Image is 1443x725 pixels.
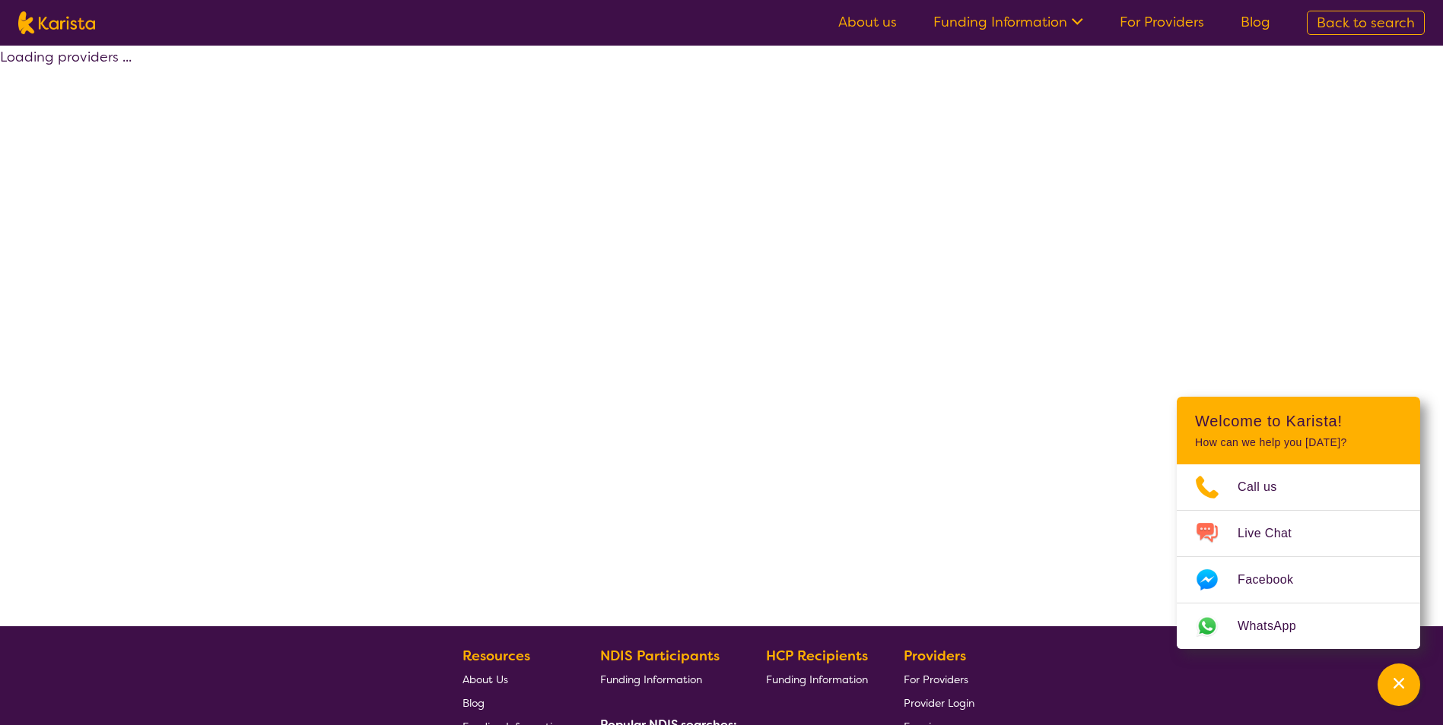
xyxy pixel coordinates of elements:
[1177,603,1420,649] a: Web link opens in a new tab.
[904,667,974,691] a: For Providers
[1195,436,1402,449] p: How can we help you [DATE]?
[600,673,702,686] span: Funding Information
[1238,615,1314,638] span: WhatsApp
[462,691,564,714] a: Blog
[600,647,720,665] b: NDIS Participants
[1177,397,1420,649] div: Channel Menu
[462,696,485,710] span: Blog
[1120,13,1204,31] a: For Providers
[1238,476,1295,499] span: Call us
[766,673,868,686] span: Funding Information
[1378,663,1420,706] button: Channel Menu
[933,13,1083,31] a: Funding Information
[600,667,731,691] a: Funding Information
[904,647,966,665] b: Providers
[462,647,530,665] b: Resources
[1177,464,1420,649] ul: Choose channel
[1238,522,1310,545] span: Live Chat
[18,11,95,34] img: Karista logo
[904,696,974,710] span: Provider Login
[462,673,508,686] span: About Us
[462,667,564,691] a: About Us
[1238,568,1311,591] span: Facebook
[1195,412,1402,430] h2: Welcome to Karista!
[904,691,974,714] a: Provider Login
[1241,13,1270,31] a: Blog
[766,647,868,665] b: HCP Recipients
[838,13,897,31] a: About us
[904,673,968,686] span: For Providers
[1307,11,1425,35] a: Back to search
[1317,14,1415,32] span: Back to search
[766,667,868,691] a: Funding Information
